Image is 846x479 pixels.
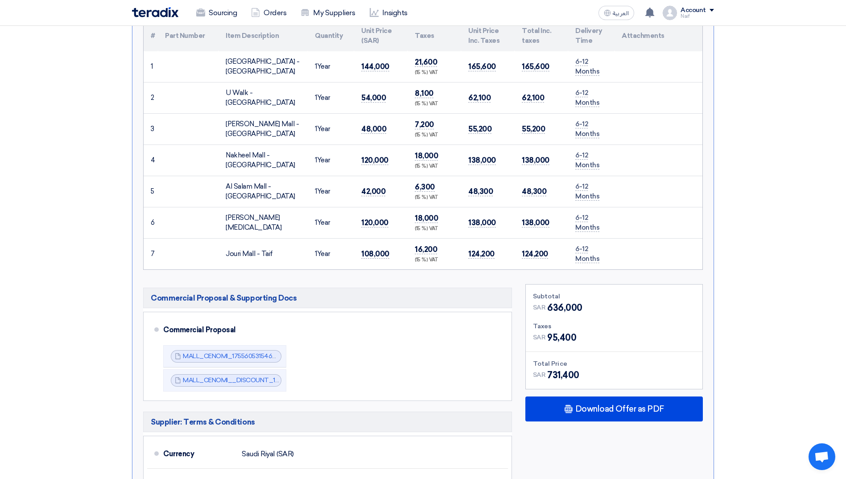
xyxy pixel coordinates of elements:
[568,21,615,51] th: Delivery Time
[415,225,454,233] div: (15 %) VAT
[315,250,317,258] span: 1
[226,57,301,77] div: [GEOGRAPHIC_DATA] - [GEOGRAPHIC_DATA]
[533,292,695,301] div: Subtotal
[415,132,454,139] div: (15 %) VAT
[415,194,454,202] div: (15 %) VAT
[575,89,599,107] span: 6-12 Months
[363,3,415,23] a: Insights
[522,218,549,227] span: 138,000
[361,187,385,196] span: 42,000
[547,368,579,382] span: 731,400
[522,156,549,165] span: 138,000
[461,21,515,51] th: Unit Price Inc. Taxes
[415,182,435,192] span: 6,300
[522,62,549,71] span: 165,600
[533,370,546,380] span: SAR
[522,93,544,103] span: 62,100
[163,319,497,341] div: Commercial Proposal
[575,58,599,76] span: 6-12 Months
[308,51,354,83] td: Year
[144,207,158,238] td: 6
[308,82,354,113] td: Year
[226,249,301,259] div: Jouri Mall - Taif
[293,3,362,23] a: My Suppliers
[144,145,158,176] td: 4
[415,120,434,129] span: 7,200
[533,303,546,312] span: SAR
[219,21,308,51] th: Item Description
[308,207,354,238] td: Year
[415,214,438,223] span: 18,000
[522,187,546,196] span: 48,300
[132,7,178,17] img: Teradix logo
[415,100,454,108] div: (15 %) VAT
[183,352,287,360] a: MALL_CENOMI_1755605315463.pdf
[547,301,582,314] span: 636,000
[315,187,317,195] span: 1
[468,62,496,71] span: 165,600
[681,14,714,19] div: Naif
[575,245,599,264] span: 6-12 Months
[663,6,677,20] img: profile_test.png
[468,124,491,134] span: 55,200
[522,249,548,259] span: 124,200
[144,51,158,83] td: 1
[144,113,158,145] td: 3
[415,151,438,161] span: 18,000
[468,218,496,227] span: 138,000
[244,3,293,23] a: Orders
[315,62,317,70] span: 1
[144,82,158,113] td: 2
[242,446,294,462] div: Saudi Riyal (SAR)
[226,119,301,139] div: [PERSON_NAME] Mall - [GEOGRAPHIC_DATA]
[415,89,433,98] span: 8,100
[354,21,408,51] th: Unit Price (SAR)
[575,151,599,170] span: 6-12 Months
[613,10,629,17] span: العربية
[151,293,297,303] span: Commercial Proposal & Supporting Docs
[575,405,664,413] span: Download Offer as PDF
[226,213,301,233] div: [PERSON_NAME][MEDICAL_DATA]
[468,93,491,103] span: 62,100
[681,7,706,14] div: Account
[226,88,301,108] div: U Walk - [GEOGRAPHIC_DATA]
[308,238,354,269] td: Year
[163,443,235,465] div: Currency
[315,125,317,133] span: 1
[408,21,461,51] th: Taxes
[361,93,386,103] span: 54,000
[158,21,219,51] th: Part Number
[809,443,835,470] a: Open chat
[468,156,496,165] span: 138,000
[143,412,512,432] h5: Supplier: Terms & Conditions
[515,21,568,51] th: Total Inc. taxes
[547,331,576,344] span: 95,400
[598,6,634,20] button: العربية
[415,69,454,77] div: (15 %) VAT
[226,182,301,202] div: Al Salam Mall - [GEOGRAPHIC_DATA]
[575,182,599,201] span: 6-12 Months
[361,218,388,227] span: 120,000
[361,62,389,71] span: 144,000
[189,3,244,23] a: Sourcing
[308,113,354,145] td: Year
[226,150,301,170] div: Nakheel Mall - [GEOGRAPHIC_DATA]
[308,176,354,207] td: Year
[315,219,317,227] span: 1
[308,21,354,51] th: Quantity
[415,58,437,67] span: 21,600
[308,145,354,176] td: Year
[468,249,495,259] span: 124,200
[575,214,599,232] span: 6-12 Months
[361,249,389,259] span: 108,000
[415,163,454,170] div: (15 %) VAT
[533,359,695,368] div: Total Price
[615,21,702,51] th: Attachments
[468,187,493,196] span: 48,300
[533,333,546,342] span: SAR
[575,120,599,139] span: 6-12 Months
[361,124,386,134] span: 48,000
[315,156,317,164] span: 1
[415,245,437,254] span: 16,200
[361,156,388,165] span: 120,000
